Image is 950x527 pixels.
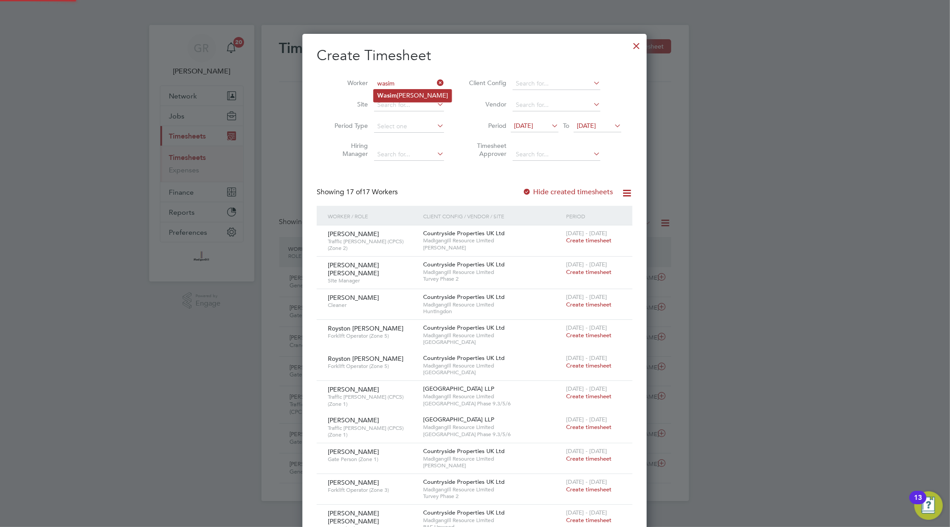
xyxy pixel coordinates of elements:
span: Create timesheet [566,268,612,276]
span: Create timesheet [566,362,612,369]
span: [PERSON_NAME] [423,462,562,469]
span: [PERSON_NAME] [PERSON_NAME] [328,509,379,525]
label: Vendor [466,100,506,108]
span: Create timesheet [566,486,612,493]
span: [GEOGRAPHIC_DATA] LLP [423,385,494,392]
span: [GEOGRAPHIC_DATA] [423,339,562,346]
span: To [560,120,572,131]
span: [PERSON_NAME] [328,385,379,393]
span: Turvey Phase 2 [423,493,562,500]
span: [PERSON_NAME] [PERSON_NAME] [328,261,379,277]
input: Search for... [374,78,444,90]
span: Gate Person (Zone 1) [328,456,416,463]
span: [DATE] - [DATE] [566,293,607,301]
label: Hide created timesheets [522,188,613,196]
span: Create timesheet [566,423,612,431]
span: Create timesheet [566,392,612,400]
span: Create timesheet [566,301,612,308]
span: [DATE] - [DATE] [566,385,607,392]
span: Traffic [PERSON_NAME] (CPCS) (Zone 1) [328,425,416,438]
span: [DATE] - [DATE] [566,416,607,423]
button: Open Resource Center, 13 new notifications [914,491,943,520]
span: [PERSON_NAME] [328,448,379,456]
span: [DATE] [577,122,596,130]
span: Create timesheet [566,455,612,462]
span: [PERSON_NAME] [328,230,379,238]
span: [DATE] - [DATE] [566,509,607,516]
span: Forklift Operator (Zone 5) [328,332,416,339]
span: Huntingdon [423,308,562,315]
span: [DATE] - [DATE] [566,354,607,362]
input: Select one [374,120,444,133]
label: Timesheet Approver [466,142,506,158]
span: Countryside Properties UK Ltd [423,509,505,516]
span: Madigangill Resource Limited [423,301,562,308]
div: Period [564,206,624,226]
span: [GEOGRAPHIC_DATA] Phase 9.3/5/6 [423,431,562,438]
span: 17 of [346,188,362,196]
div: Worker / Role [326,206,421,226]
span: Traffic [PERSON_NAME] (CPCS) (Zone 2) [328,238,416,252]
div: Showing [317,188,400,197]
span: [PERSON_NAME] [328,478,379,486]
span: Countryside Properties UK Ltd [423,229,505,237]
span: Royston [PERSON_NAME] [328,324,404,332]
span: [DATE] - [DATE] [566,447,607,455]
span: Royston [PERSON_NAME] [328,355,404,363]
span: Madigangill Resource Limited [423,237,562,244]
label: Period Type [328,122,368,130]
span: [PERSON_NAME] [423,244,562,251]
h2: Create Timesheet [317,46,632,65]
span: Countryside Properties UK Ltd [423,354,505,362]
span: Madigangill Resource Limited [423,517,562,524]
span: Forklift Operator (Zone 5) [328,363,416,370]
div: 13 [914,498,922,509]
span: [PERSON_NAME] [328,416,379,424]
input: Search for... [513,148,600,161]
span: 17 Workers [346,188,398,196]
span: Forklift Operator (Zone 3) [328,486,416,494]
input: Search for... [374,148,444,161]
span: [PERSON_NAME] [328,294,379,302]
label: Site [328,100,368,108]
span: [GEOGRAPHIC_DATA] [423,369,562,376]
span: Countryside Properties UK Ltd [423,324,505,331]
li: [PERSON_NAME] [374,90,452,102]
span: [GEOGRAPHIC_DATA] LLP [423,416,494,423]
b: Wasim [377,92,397,99]
span: Traffic [PERSON_NAME] (CPCS) (Zone 1) [328,393,416,407]
span: Madigangill Resource Limited [423,332,562,339]
label: Hiring Manager [328,142,368,158]
span: Turvey Phase 2 [423,275,562,282]
span: Madigangill Resource Limited [423,269,562,276]
span: Create timesheet [566,516,612,524]
span: Countryside Properties UK Ltd [423,261,505,268]
span: [GEOGRAPHIC_DATA] Phase 9.3/5/6 [423,400,562,407]
span: [DATE] - [DATE] [566,261,607,268]
span: Countryside Properties UK Ltd [423,478,505,486]
span: Create timesheet [566,331,612,339]
span: Countryside Properties UK Ltd [423,293,505,301]
span: [DATE] - [DATE] [566,478,607,486]
input: Search for... [513,78,600,90]
span: [DATE] - [DATE] [566,229,607,237]
input: Search for... [374,99,444,111]
label: Period [466,122,506,130]
span: [DATE] [514,122,533,130]
span: Madigangill Resource Limited [423,393,562,400]
span: Madigangill Resource Limited [423,455,562,462]
span: Cleaner [328,302,416,309]
span: Countryside Properties UK Ltd [423,447,505,455]
label: Worker [328,79,368,87]
span: [DATE] - [DATE] [566,324,607,331]
div: Client Config / Vendor / Site [421,206,564,226]
span: Create timesheet [566,237,612,244]
span: Madigangill Resource Limited [423,362,562,369]
span: Madigangill Resource Limited [423,424,562,431]
label: Client Config [466,79,506,87]
span: Madigangill Resource Limited [423,486,562,493]
span: Site Manager [328,277,416,284]
input: Search for... [513,99,600,111]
